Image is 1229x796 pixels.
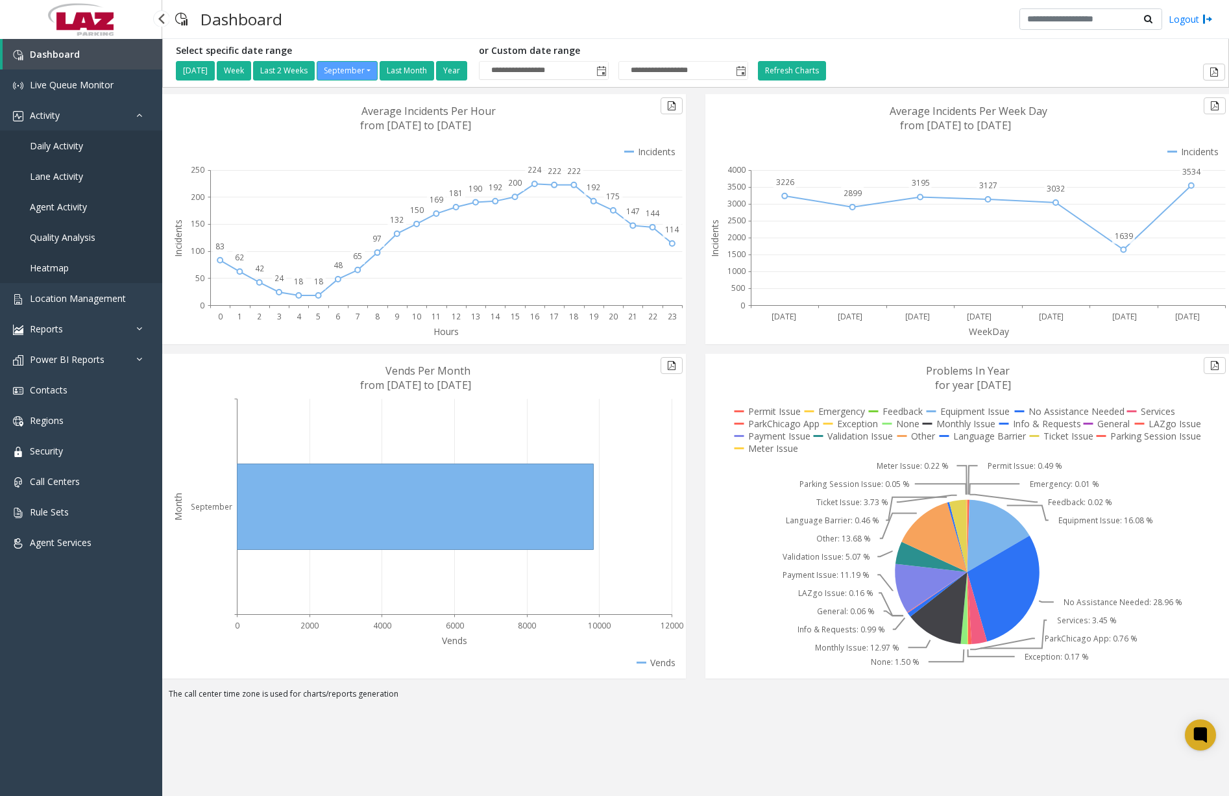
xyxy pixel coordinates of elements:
span: Contacts [30,384,67,396]
img: 'icon' [13,81,23,91]
text: 19 [589,311,598,322]
span: Agent Activity [30,201,87,213]
text: 0 [200,300,204,311]
text: 12000 [661,620,683,631]
a: Dashboard [3,39,162,69]
text: Services: 3.45 % [1057,615,1117,626]
text: Exception: 0.17 % [1025,651,1089,662]
span: Toggle popup [733,62,748,80]
text: 5 [316,311,321,322]
text: 0 [740,300,745,311]
text: 4000 [373,620,391,631]
text: 500 [731,282,745,293]
button: Last 2 Weeks [253,61,315,81]
text: for year [DATE] [935,378,1011,392]
text: 18 [314,276,323,287]
text: 3534 [1182,166,1201,177]
text: Feedback: 0.02 % [1048,497,1112,508]
text: 2000 [727,232,746,243]
text: 3032 [1047,183,1065,194]
text: 3127 [979,180,997,191]
text: 65 [353,251,362,262]
text: Monthly Issue: 12.97 % [815,642,899,653]
text: 132 [390,214,404,225]
text: Emergency: 0.01 % [1030,479,1099,490]
text: 144 [646,208,660,219]
text: 169 [430,194,443,205]
text: from [DATE] to [DATE] [360,118,471,132]
span: Agent Services [30,536,91,549]
text: 18 [569,311,578,322]
text: 20 [609,311,618,322]
h3: Dashboard [194,3,289,35]
text: [DATE] [1112,311,1137,322]
text: 200 [508,177,522,188]
button: Week [217,61,251,81]
text: from [DATE] to [DATE] [360,378,471,392]
img: 'icon' [13,50,23,60]
text: Vends [442,634,467,647]
button: Export to pdf [1203,64,1225,81]
text: 0 [218,311,223,322]
text: 62 [235,252,244,263]
text: 1000 [727,266,746,277]
text: 10 [412,311,421,322]
div: The call center time zone is used for charts/reports generation [162,688,1229,706]
text: 222 [567,166,581,177]
text: Validation Issue: 5.07 % [783,551,870,562]
text: ParkChicago App: 0.76 % [1045,633,1138,644]
img: 'icon' [13,447,23,457]
text: Average Incidents Per Week Day [890,104,1047,118]
text: 192 [587,182,600,193]
text: 1500 [727,249,746,260]
text: Ticket Issue: 3.73 % [816,497,888,508]
text: 16 [530,311,539,322]
text: Incidents [172,219,184,257]
text: 150 [410,205,424,216]
text: Meter Issue: 0.22 % [877,460,949,471]
text: 3226 [776,177,794,188]
text: 3000 [727,198,746,209]
span: Regions [30,414,64,427]
text: Language Barrier: 0.46 % [786,515,879,526]
text: 192 [489,182,502,193]
text: September [191,501,232,512]
text: 14 [491,311,500,322]
text: 42 [255,263,264,274]
text: 7 [356,311,360,322]
text: 190 [468,183,482,194]
text: No Assistance Needed: 28.96 % [1064,597,1182,608]
text: 8000 [518,620,536,631]
text: Hours [433,325,459,338]
text: 114 [665,224,679,235]
text: 12 [452,311,461,322]
text: 23 [668,311,677,322]
img: 'icon' [13,325,23,335]
text: [DATE] [905,311,930,322]
text: 3500 [727,181,746,192]
text: Vends Per Month [385,364,470,378]
img: 'icon' [13,416,23,427]
button: Year [436,61,467,81]
text: 3 [277,311,282,322]
text: 2 [257,311,262,322]
text: 6 [335,311,340,322]
a: Logout [1169,12,1213,26]
text: 24 [274,273,284,284]
img: 'icon' [13,386,23,396]
text: [DATE] [1175,311,1200,322]
text: 17 [550,311,559,322]
text: 100 [191,245,204,256]
text: Problems In Year [926,364,1010,378]
text: 1639 [1115,230,1133,242]
text: 10000 [588,620,611,631]
button: Export to pdf [661,97,683,114]
span: Lane Activity [30,170,83,182]
text: 4000 [727,164,746,175]
text: 250 [191,164,204,175]
button: Last Month [380,61,434,81]
button: Export to pdf [1204,97,1226,114]
span: Location Management [30,292,126,305]
text: 8 [375,311,380,322]
span: Live Queue Monitor [30,79,114,91]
